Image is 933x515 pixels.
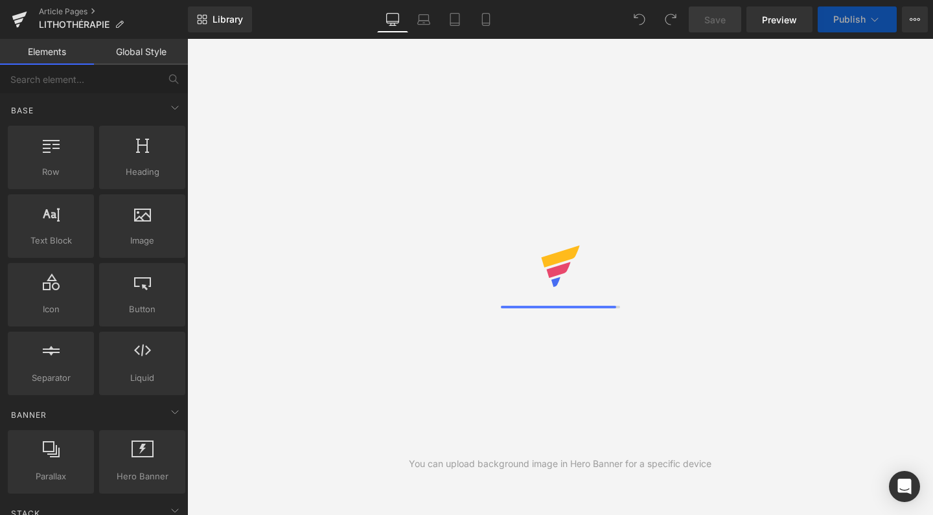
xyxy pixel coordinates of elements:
[103,371,181,385] span: Liquid
[746,6,812,32] a: Preview
[103,303,181,316] span: Button
[12,165,90,179] span: Row
[103,165,181,179] span: Heading
[10,104,35,117] span: Base
[658,6,684,32] button: Redo
[377,6,408,32] a: Desktop
[439,6,470,32] a: Tablet
[833,14,866,25] span: Publish
[12,371,90,385] span: Separator
[762,13,797,27] span: Preview
[704,13,726,27] span: Save
[39,6,188,17] a: Article Pages
[188,6,252,32] a: New Library
[12,234,90,247] span: Text Block
[902,6,928,32] button: More
[627,6,652,32] button: Undo
[103,470,181,483] span: Hero Banner
[103,234,181,247] span: Image
[39,19,109,30] span: LITHOTHÉRAPIE
[94,39,188,65] a: Global Style
[408,6,439,32] a: Laptop
[12,303,90,316] span: Icon
[818,6,897,32] button: Publish
[12,470,90,483] span: Parallax
[470,6,501,32] a: Mobile
[10,409,48,421] span: Banner
[213,14,243,25] span: Library
[889,471,920,502] div: Open Intercom Messenger
[409,457,711,471] div: You can upload background image in Hero Banner for a specific device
